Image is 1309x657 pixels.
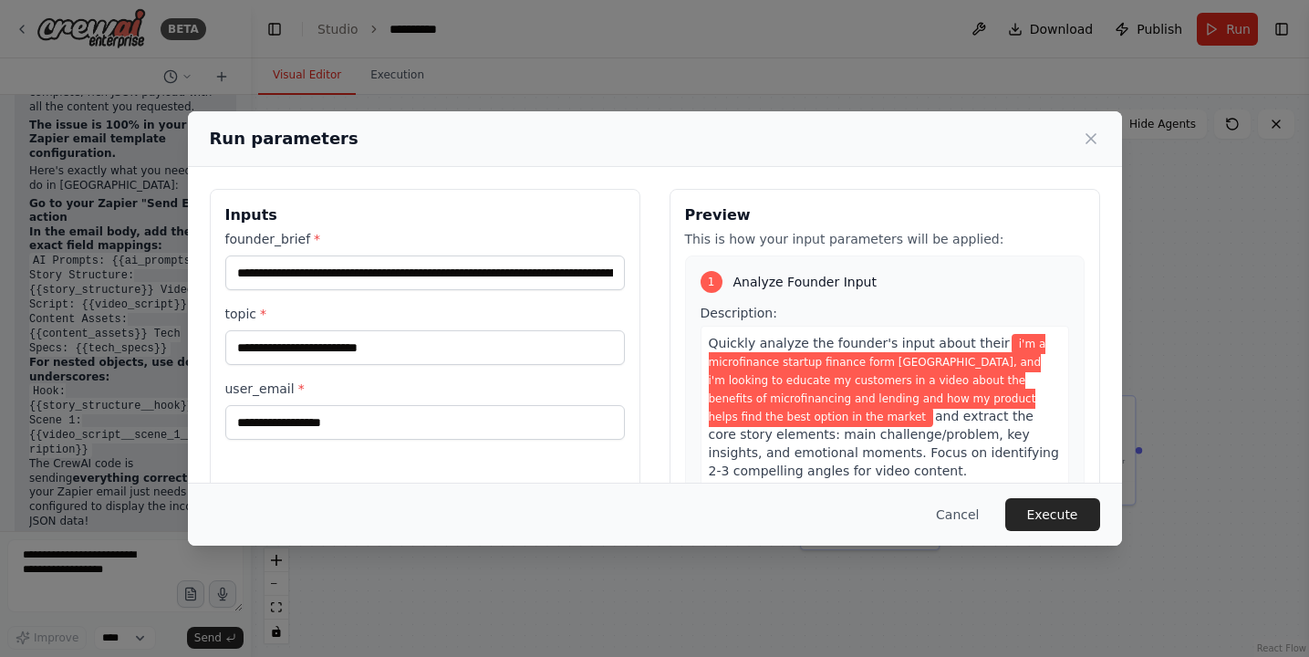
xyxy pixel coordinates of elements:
[733,273,877,291] span: Analyze Founder Input
[685,230,1085,248] p: This is how your input parameters will be applied:
[225,230,625,248] label: founder_brief
[709,334,1046,427] span: Variable: founder_brief
[225,204,625,226] h3: Inputs
[210,126,358,151] h2: Run parameters
[701,271,722,293] div: 1
[701,306,777,320] span: Description:
[709,336,1010,350] span: Quickly analyze the founder's input about their
[921,498,993,531] button: Cancel
[1005,498,1100,531] button: Execute
[225,380,625,398] label: user_email
[225,305,625,323] label: topic
[685,204,1085,226] h3: Preview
